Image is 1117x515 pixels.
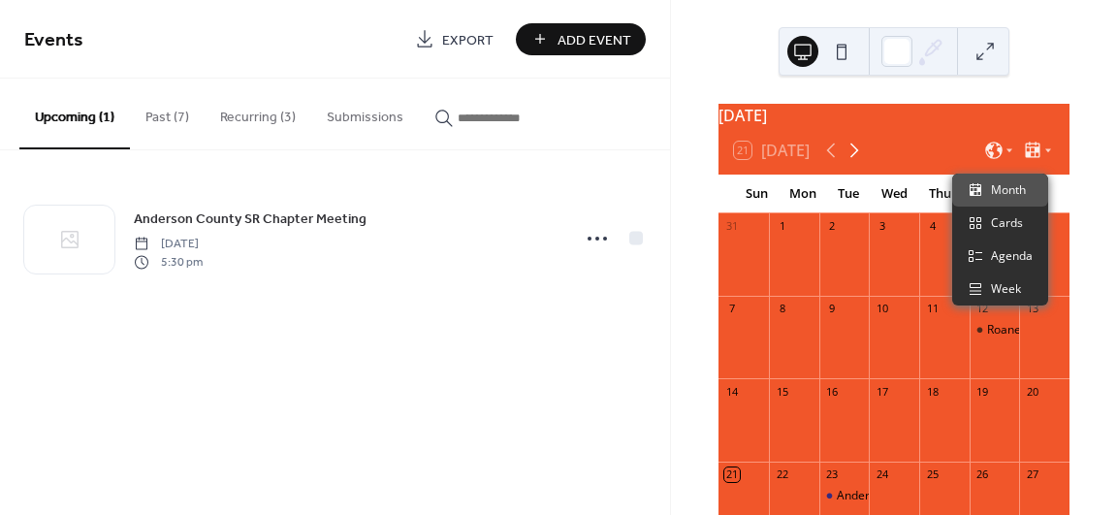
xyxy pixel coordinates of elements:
[775,219,789,234] div: 1
[775,302,789,316] div: 8
[991,181,1026,199] span: Month
[975,302,990,316] div: 12
[558,30,631,50] span: Add Event
[825,302,840,316] div: 9
[780,175,825,213] div: Mon
[1025,467,1039,482] div: 27
[134,209,367,230] span: Anderson County SR Chapter Meeting
[875,302,889,316] div: 10
[775,467,789,482] div: 22
[872,175,917,213] div: Wed
[724,384,739,399] div: 14
[825,467,840,482] div: 23
[837,488,1040,504] div: Anderson County SR Chapter Meeting
[1025,384,1039,399] div: 20
[875,219,889,234] div: 3
[975,467,990,482] div: 26
[925,219,940,234] div: 4
[875,384,889,399] div: 17
[991,280,1021,298] span: Week
[442,30,494,50] span: Export
[724,219,739,234] div: 31
[819,488,870,504] div: Anderson County SR Chapter Meeting
[1025,302,1039,316] div: 13
[134,253,203,271] span: 5:30 pm
[400,23,508,55] a: Export
[925,384,940,399] div: 18
[134,236,203,253] span: [DATE]
[925,467,940,482] div: 25
[975,384,990,399] div: 19
[718,104,1069,127] div: [DATE]
[991,214,1023,232] span: Cards
[19,79,130,149] button: Upcoming (1)
[311,79,419,147] button: Submissions
[724,302,739,316] div: 7
[130,79,205,147] button: Past (7)
[875,467,889,482] div: 24
[825,175,871,213] div: Tue
[825,219,840,234] div: 2
[917,175,963,213] div: Thu
[516,23,646,55] button: Add Event
[970,322,1020,338] div: Roane County Tennessee Sons of the Revolution
[991,247,1033,265] span: Agenda
[925,302,940,316] div: 11
[24,21,83,59] span: Events
[775,384,789,399] div: 15
[134,208,367,230] a: Anderson County SR Chapter Meeting
[734,175,780,213] div: Sun
[205,79,311,147] button: Recurring (3)
[724,467,739,482] div: 21
[825,384,840,399] div: 16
